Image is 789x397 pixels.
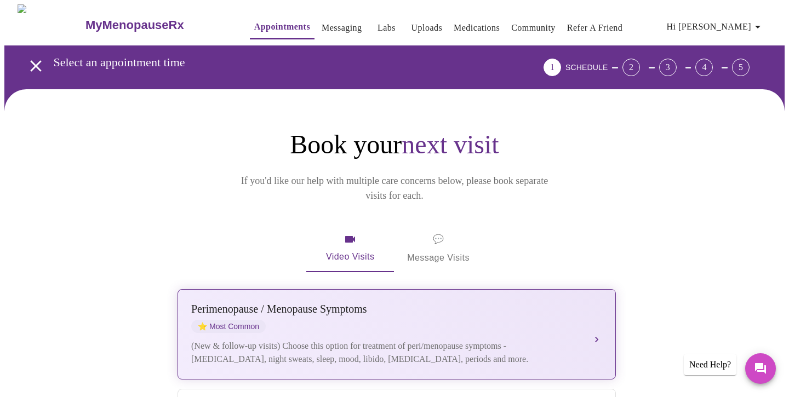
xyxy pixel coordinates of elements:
a: Labs [378,20,396,36]
a: Appointments [254,19,310,34]
h3: MyMenopauseRx [85,18,184,32]
button: Community [507,17,560,39]
p: If you'd like our help with multiple care concerns below, please book separate visits for each. [226,174,563,203]
a: MyMenopauseRx [84,6,227,44]
span: star [198,322,207,331]
span: Hi [PERSON_NAME] [667,19,764,34]
span: message [433,232,444,247]
button: Messaging [317,17,366,39]
div: Perimenopause / Menopause Symptoms [191,303,580,315]
h3: Select an appointment time [54,55,483,70]
span: Most Common [191,320,266,333]
a: Medications [454,20,500,36]
button: open drawer [20,50,52,82]
img: MyMenopauseRx Logo [18,4,84,45]
button: Hi [PERSON_NAME] [662,16,769,38]
a: Refer a Friend [567,20,623,36]
button: Uploads [407,17,447,39]
div: 1 [544,59,561,76]
button: Refer a Friend [563,17,627,39]
h1: Book your [175,129,614,160]
div: Need Help? [684,354,736,375]
span: Message Visits [407,232,470,266]
button: Perimenopause / Menopause SymptomsstarMost Common(New & follow-up visits) Choose this option for ... [178,289,616,379]
span: Video Visits [319,233,381,264]
span: next visit [402,130,499,159]
button: Messages [745,353,776,384]
div: 5 [732,59,750,76]
div: 2 [622,59,640,76]
button: Medications [449,17,504,39]
div: (New & follow-up visits) Choose this option for treatment of peri/menopause symptoms - [MEDICAL_D... [191,340,580,366]
div: 3 [659,59,677,76]
a: Messaging [322,20,362,36]
span: SCHEDULE [565,63,608,72]
button: Appointments [250,16,315,39]
div: 4 [695,59,713,76]
a: Uploads [411,20,443,36]
button: Labs [369,17,404,39]
a: Community [511,20,556,36]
